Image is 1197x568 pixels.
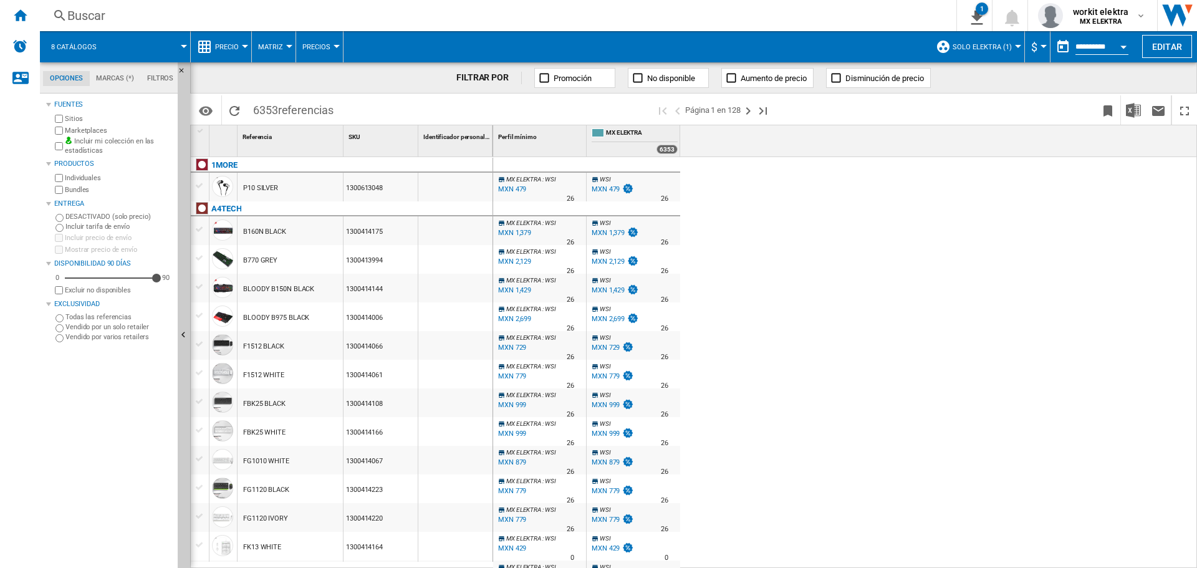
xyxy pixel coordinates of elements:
div: Tiempo de entrega : 26 días [661,236,668,249]
div: Tiempo de entrega : 26 días [567,494,574,507]
div: MXN 1,379 [592,229,625,237]
div: MXN 1,379 [590,227,639,239]
div: MXN 779 [590,514,634,526]
div: MXN 429 [592,544,620,552]
span: Aumento de precio [741,74,807,83]
img: excel-24x24.png [1126,103,1141,118]
button: Precios [302,31,337,62]
button: Editar [1142,35,1192,58]
input: Incluir mi colección en las estadísticas [55,138,63,154]
button: >Página anterior [670,95,685,125]
img: promotionV3.png [627,313,639,324]
label: Vendido por un solo retailer [65,322,173,332]
span: 8 catálogos [51,43,97,51]
span: : WSI [542,248,556,255]
button: Disminución de precio [826,68,931,88]
div: MX ELEKTRA 6353 offers sold by MX ELEKTRA [589,125,680,156]
div: Tiempo de entrega : 26 días [567,294,574,306]
span: MX ELEKTRA [506,392,541,398]
input: Vendido por un solo retailer [55,324,64,332]
label: Bundles [65,185,173,195]
div: 1300413994 [344,245,418,274]
button: Recargar [222,95,247,125]
button: Aumento de precio [721,68,814,88]
span: Disminución de precio [845,74,924,83]
div: Tiempo de entrega : 26 días [661,294,668,306]
div: F1512 WHITE [243,361,284,390]
div: Última actualización : viernes, 5 de septiembre de 2025 12:26 [496,485,526,498]
input: Mostrar precio de envío [55,286,63,294]
div: 1300414164 [344,532,418,561]
div: MXN 429 [590,542,634,555]
span: MX ELEKTRA [506,535,541,542]
div: Tiempo de entrega : 26 días [661,408,668,421]
div: Perfil mínimo Sort None [496,125,586,145]
div: FG1120 BLACK [243,476,289,504]
span: Página 1 en 128 [685,95,741,125]
span: MX ELEKTRA [506,334,541,341]
span: WSI [600,306,611,312]
div: MXN 999 [590,428,634,440]
div: 1 [976,2,988,15]
div: Tiempo de entrega : 26 días [567,322,574,335]
div: Tiempo de entrega : 26 días [661,193,668,205]
label: Vendido por varios retailers [65,332,173,342]
span: : WSI [542,306,556,312]
div: 1300414108 [344,388,418,417]
div: 1300414144 [344,274,418,302]
div: Última actualización : viernes, 5 de septiembre de 2025 12:02 [496,370,526,383]
div: Tiempo de entrega : 26 días [567,351,574,363]
span: WSI [600,449,611,456]
div: Tiempo de entrega : 26 días [567,193,574,205]
div: 1300414006 [344,302,418,331]
span: MX ELEKTRA [506,420,541,427]
span: SKU [349,133,360,140]
b: MX ELEKTRA [1080,17,1122,26]
span: : WSI [542,363,556,370]
input: Incluir precio de envío [55,234,63,242]
div: Tiempo de entrega : 26 días [567,437,574,450]
md-tab-item: Opciones [43,71,90,86]
span: MX ELEKTRA [506,506,541,513]
div: P10 SILVER [243,174,278,203]
div: Identificador personalizado Sort None [421,125,493,145]
div: SKU Sort None [346,125,418,145]
button: $ [1031,31,1044,62]
span: No disponible [647,74,695,83]
span: WSI [600,363,611,370]
div: Matriz [258,31,289,62]
span: MX ELEKTRA [606,128,678,139]
span: WSI [600,248,611,255]
img: promotionV3.png [627,284,639,295]
span: $ [1031,41,1037,54]
input: DESACTIVADO (solo precio) [55,214,64,222]
input: Sitios [55,115,63,123]
img: promotionV3.png [622,485,634,496]
div: MXN 999 [590,399,634,412]
label: Incluir precio de envío [65,233,173,243]
div: 1300414067 [344,446,418,474]
input: Individuales [55,174,63,182]
div: Referencia Sort None [240,125,343,145]
div: Entrega [54,199,173,209]
img: mysite-bg-18x18.png [65,137,72,144]
div: Tiempo de entrega : 0 día [570,552,574,564]
div: Productos [54,159,173,169]
div: Tiempo de entrega : 0 día [665,552,668,564]
div: 1300414220 [344,503,418,532]
div: Última actualización : viernes, 5 de septiembre de 2025 12:25 [496,313,531,325]
div: Haga clic para filtrar por esa marca [211,201,241,216]
span: workit elektra [1073,6,1128,18]
span: WSI [600,506,611,513]
div: 6353 offers sold by MX ELEKTRA [656,145,678,154]
button: Página siguiente [741,95,756,125]
div: Última actualización : viernes, 5 de septiembre de 2025 12:03 [496,399,526,412]
img: promotionV3.png [622,428,634,438]
img: promotionV3.png [622,183,634,194]
div: 1300414175 [344,216,418,245]
button: No disponible [628,68,709,88]
span: : WSI [542,392,556,398]
button: solo elektra (1) [953,31,1018,62]
img: promotionV3.png [622,399,634,410]
span: : WSI [542,420,556,427]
